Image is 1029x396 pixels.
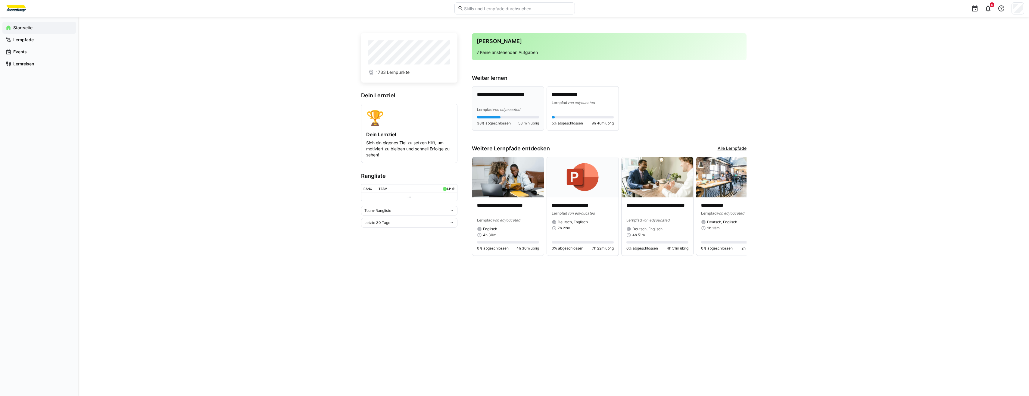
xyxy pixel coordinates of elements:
p: Sich ein eigenes Ziel zu setzen hilft, um motiviert zu bleiben und schnell Erfolge zu sehen! [366,140,452,158]
span: 2h 13m [707,226,719,231]
div: Rang [363,187,372,190]
span: von edyoucated [567,100,595,105]
span: Letzte 30 Tage [364,220,390,225]
span: 4h 30m [483,233,496,237]
span: 5% abgeschlossen [552,121,583,126]
p: √ Keine anstehenden Aufgaben [477,49,742,55]
span: Lernpfad [626,218,642,222]
img: image [472,157,544,197]
span: 38% abgeschlossen [477,121,511,126]
a: Alle Lernpfade [718,145,747,152]
input: Skills und Lernpfade durchsuchen… [463,6,571,11]
span: 4h 51m übrig [667,246,688,251]
span: 1733 Lernpunkte [376,69,410,75]
span: von edyoucated [493,107,520,112]
span: von edyoucated [493,218,520,222]
span: 0% abgeschlossen [701,246,733,251]
h3: [PERSON_NAME] [477,38,742,45]
span: Deutsch, Englisch [558,220,588,225]
span: 7h 22m übrig [592,246,614,251]
a: ø [452,186,455,191]
span: Deutsch, Englisch [707,220,737,225]
span: Deutsch, Englisch [632,227,663,231]
span: Team-Rangliste [364,208,391,213]
h3: Weiter lernen [472,75,747,81]
span: 7h 22m [558,226,570,231]
span: 9h 46m übrig [592,121,614,126]
span: 0% abgeschlossen [477,246,509,251]
img: image [547,157,619,197]
span: 0% abgeschlossen [552,246,583,251]
span: 53 min übrig [518,121,539,126]
h3: Dein Lernziel [361,92,457,99]
h3: Rangliste [361,173,457,179]
span: von edyoucated [642,218,669,222]
div: LP [447,187,451,190]
span: Lernpfad [701,211,717,215]
img: image [622,157,693,197]
span: Lernpfad [552,100,567,105]
span: Lernpfad [477,218,493,222]
span: 4h 51m [632,233,645,237]
div: 🏆 [366,109,452,127]
span: 4h 30m übrig [516,246,539,251]
span: von edyoucated [567,211,595,215]
span: 2h 13m übrig [741,246,763,251]
img: image [696,157,768,197]
span: von edyoucated [717,211,744,215]
div: Team [379,187,387,190]
span: Lernpfad [477,107,493,112]
span: 6 [991,3,993,7]
h4: Dein Lernziel [366,131,452,137]
span: Lernpfad [552,211,567,215]
h3: Weitere Lernpfade entdecken [472,145,550,152]
span: Englisch [483,227,497,231]
span: 0% abgeschlossen [626,246,658,251]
